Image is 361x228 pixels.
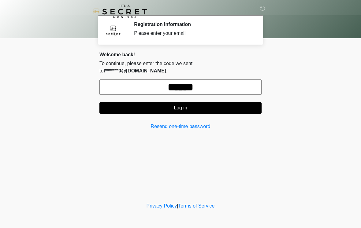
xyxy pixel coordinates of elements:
[177,203,178,208] a: |
[99,60,262,75] p: To continue, please enter the code we sent to .
[99,52,262,57] h2: Welcome back!
[93,5,147,18] img: It's A Secret Med Spa Logo
[134,21,252,27] h2: Registration Information
[104,21,122,40] img: Agent Avatar
[99,102,262,114] button: Log in
[134,30,252,37] div: Please enter your email
[147,203,177,208] a: Privacy Policy
[178,203,214,208] a: Terms of Service
[99,123,262,130] a: Resend one-time password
